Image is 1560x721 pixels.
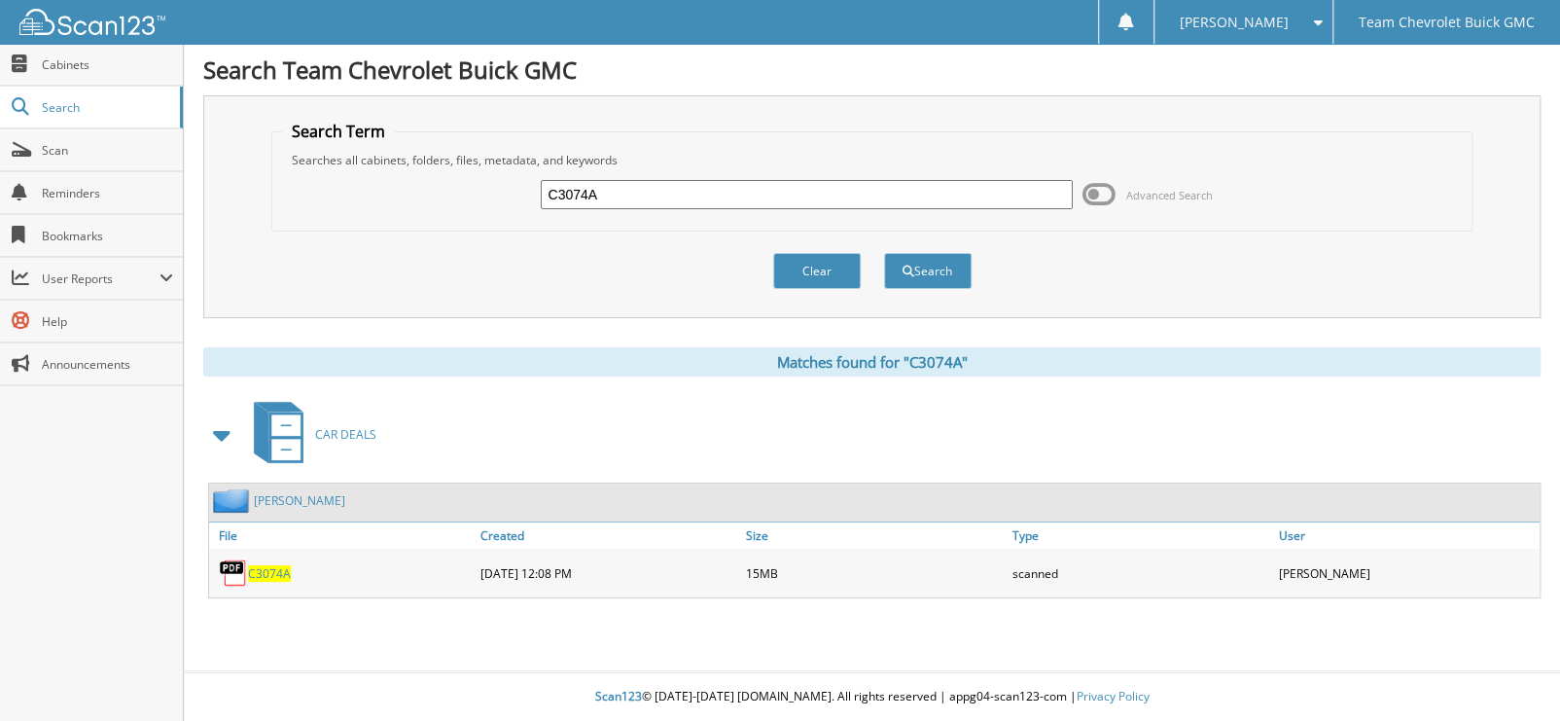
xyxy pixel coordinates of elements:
[203,347,1541,377] div: Matches found for "C3074A"
[184,673,1560,721] div: © [DATE]-[DATE] [DOMAIN_NAME]. All rights reserved | appg04-scan123-com |
[42,228,173,244] span: Bookmarks
[1077,688,1150,704] a: Privacy Policy
[741,523,1008,549] a: Size
[42,185,173,201] span: Reminders
[1273,554,1540,593] div: [PERSON_NAME]
[476,554,742,593] div: [DATE] 12:08 PM
[248,565,291,582] a: C3074A
[42,56,173,73] span: Cabinets
[1273,523,1540,549] a: User
[213,488,254,513] img: folder2.png
[315,426,376,443] span: CAR DEALS
[209,523,476,549] a: File
[282,152,1463,168] div: Searches all cabinets, folders, files, metadata, and keywords
[595,688,642,704] span: Scan123
[1008,523,1274,549] a: Type
[476,523,742,549] a: Created
[42,99,170,116] span: Search
[1180,17,1289,28] span: [PERSON_NAME]
[19,9,165,35] img: scan123-logo-white.svg
[42,313,173,330] span: Help
[884,253,972,289] button: Search
[42,142,173,159] span: Scan
[1008,554,1274,593] div: scanned
[1463,628,1560,721] iframe: Chat Widget
[254,492,345,509] a: [PERSON_NAME]
[42,356,173,373] span: Announcements
[1359,17,1535,28] span: Team Chevrolet Buick GMC
[42,270,160,287] span: User Reports
[741,554,1008,593] div: 15MB
[219,559,248,588] img: PDF.png
[282,121,395,142] legend: Search Term
[1126,188,1213,202] span: Advanced Search
[773,253,861,289] button: Clear
[203,54,1541,86] h1: Search Team Chevrolet Buick GMC
[242,396,376,473] a: CAR DEALS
